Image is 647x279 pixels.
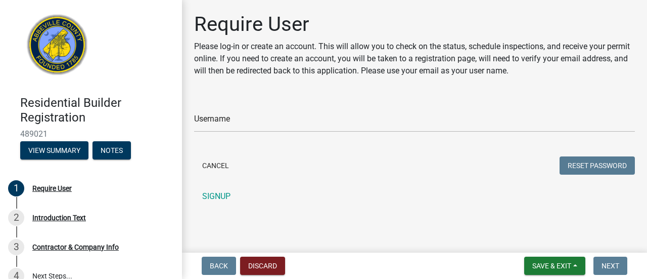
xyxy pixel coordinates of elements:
[593,257,627,275] button: Next
[20,141,88,160] button: View Summary
[93,141,131,160] button: Notes
[32,185,72,192] div: Require User
[8,180,24,196] div: 1
[194,186,635,207] a: SIGNUP
[532,262,571,270] span: Save & Exit
[240,257,285,275] button: Discard
[20,11,95,85] img: Abbeville County, South Carolina
[524,257,585,275] button: Save & Exit
[560,156,635,175] button: Reset Password
[20,147,88,155] wm-modal-confirm: Summary
[20,96,174,125] h4: Residential Builder Registration
[202,257,236,275] button: Back
[32,244,119,251] div: Contractor & Company Info
[210,262,228,270] span: Back
[602,262,619,270] span: Next
[20,129,162,139] span: 489021
[8,210,24,226] div: 2
[93,147,131,155] wm-modal-confirm: Notes
[32,214,86,221] div: Introduction Text
[194,41,635,77] p: Please log-in or create an account. This will allow you to check on the status, schedule inspecti...
[194,12,635,36] h1: Require User
[8,239,24,255] div: 3
[194,156,237,175] button: Cancel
